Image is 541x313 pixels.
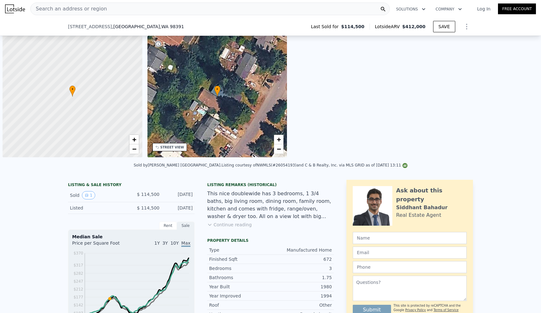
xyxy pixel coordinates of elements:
[270,293,332,299] div: 1994
[207,182,334,187] div: Listing Remarks (Historical)
[433,21,455,32] button: SAVE
[353,232,467,244] input: Name
[5,4,25,13] img: Lotside
[69,85,76,97] div: •
[270,256,332,262] div: 672
[69,86,76,92] span: •
[73,279,83,284] tspan: $247
[129,144,139,154] a: Zoom out
[460,20,473,33] button: Show Options
[112,23,184,30] span: , [GEOGRAPHIC_DATA]
[137,192,159,197] span: $ 114,500
[311,23,341,30] span: Last Sold for
[402,163,407,168] img: NWMLS Logo
[207,222,252,228] button: Continue reading
[375,23,402,30] span: Lotside ARV
[214,86,221,92] span: •
[73,271,83,276] tspan: $282
[132,145,136,153] span: −
[72,234,190,240] div: Median Sale
[82,191,95,199] button: View historical data
[209,293,270,299] div: Year Improved
[277,145,281,153] span: −
[209,274,270,281] div: Bathrooms
[433,308,458,312] a: Terms of Service
[73,295,83,299] tspan: $177
[431,3,467,15] button: Company
[341,23,364,30] span: $114,500
[270,247,332,253] div: Manufactured Home
[209,265,270,272] div: Bedrooms
[405,308,426,312] a: Privacy Policy
[137,205,159,210] span: $ 114,500
[270,284,332,290] div: 1980
[165,205,193,211] div: [DATE]
[396,211,441,219] div: Real Estate Agent
[134,163,221,167] div: Sold by [PERSON_NAME] [GEOGRAPHIC_DATA] .
[70,191,126,199] div: Sold
[498,3,536,14] a: Free Account
[221,163,407,167] div: Listing courtesy of NWMLS (#26054193) and C & B Realty, Inc. via MLS GRID as of [DATE] 13:11
[68,182,195,189] div: LISTING & SALE HISTORY
[209,302,270,308] div: Roof
[129,135,139,144] a: Zoom in
[207,238,334,243] div: Property details
[214,85,221,97] div: •
[159,222,177,230] div: Rent
[270,274,332,281] div: 1.75
[181,241,190,247] span: Max
[73,303,83,307] tspan: $142
[162,241,168,246] span: 3Y
[165,191,193,199] div: [DATE]
[160,145,184,150] div: STREET VIEW
[73,251,83,255] tspan: $370
[274,135,283,144] a: Zoom in
[353,247,467,259] input: Email
[73,263,83,267] tspan: $317
[73,287,83,291] tspan: $212
[209,247,270,253] div: Type
[132,135,136,143] span: +
[396,204,448,211] div: Siddhant Bahadur
[160,24,184,29] span: , WA 98391
[154,241,160,246] span: 1Y
[31,5,107,13] span: Search an address or region
[171,241,179,246] span: 10Y
[402,24,426,29] span: $412,000
[391,3,431,15] button: Solutions
[68,23,112,30] span: [STREET_ADDRESS]
[270,302,332,308] div: Other
[469,6,498,12] a: Log In
[70,205,126,211] div: Listed
[274,144,283,154] a: Zoom out
[396,186,467,204] div: Ask about this property
[209,256,270,262] div: Finished Sqft
[270,265,332,272] div: 3
[209,284,270,290] div: Year Built
[353,261,467,273] input: Phone
[277,135,281,143] span: +
[177,222,195,230] div: Sale
[72,240,131,250] div: Price per Square Foot
[207,190,334,220] div: This nice doublewide has 3 bedrooms, 1 3/4 baths, big living room, dining room, family room, kitc...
